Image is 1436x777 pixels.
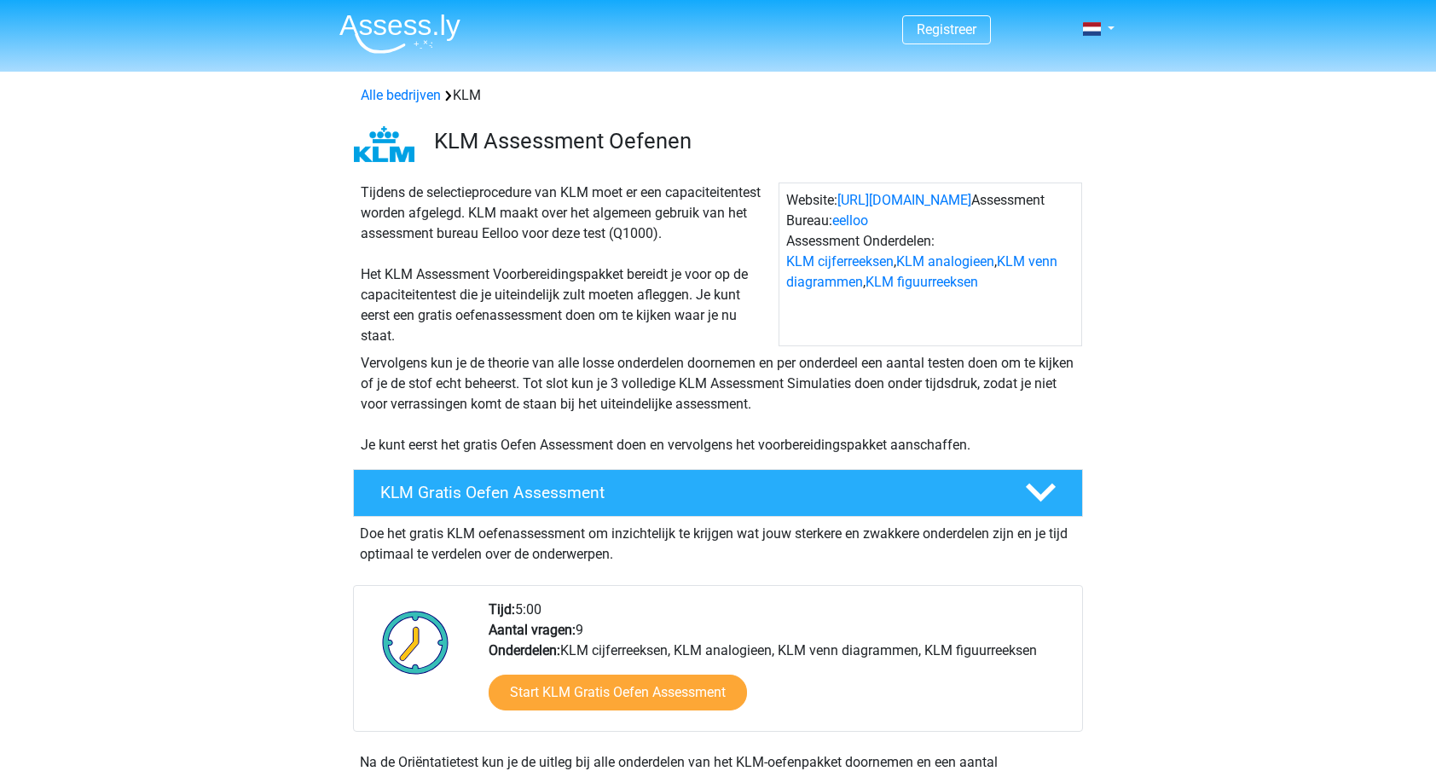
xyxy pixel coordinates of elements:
div: 5:00 9 KLM cijferreeksen, KLM analogieen, KLM venn diagrammen, KLM figuurreeksen [476,600,1081,731]
a: KLM venn diagrammen [786,253,1057,290]
a: eelloo [832,212,868,229]
a: Alle bedrijven [361,87,441,103]
img: Assessly [339,14,460,54]
a: [URL][DOMAIN_NAME] [837,192,971,208]
div: Tijdens de selectieprocedure van KLM moet er een capaciteitentest worden afgelegd. KLM maakt over... [354,183,779,346]
b: Tijd: [489,601,515,618]
a: KLM figuurreeksen [866,274,978,290]
a: KLM cijferreeksen [786,253,894,270]
img: Klok [373,600,459,685]
a: KLM Gratis Oefen Assessment [346,469,1090,517]
div: Doe het gratis KLM oefenassessment om inzichtelijk te krijgen wat jouw sterkere en zwakkere onder... [353,517,1083,565]
b: Onderdelen: [489,642,560,658]
h3: KLM Assessment Oefenen [434,128,1069,154]
a: KLM analogieen [896,253,994,270]
a: Registreer [917,21,976,38]
div: Website: Assessment Bureau: Assessment Onderdelen: , , , [779,183,1082,346]
div: Vervolgens kun je de theorie van alle losse onderdelen doornemen en per onderdeel een aantal test... [354,353,1082,455]
h4: KLM Gratis Oefen Assessment [380,483,998,502]
div: KLM [354,85,1082,106]
b: Aantal vragen: [489,622,576,638]
a: Start KLM Gratis Oefen Assessment [489,675,747,710]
